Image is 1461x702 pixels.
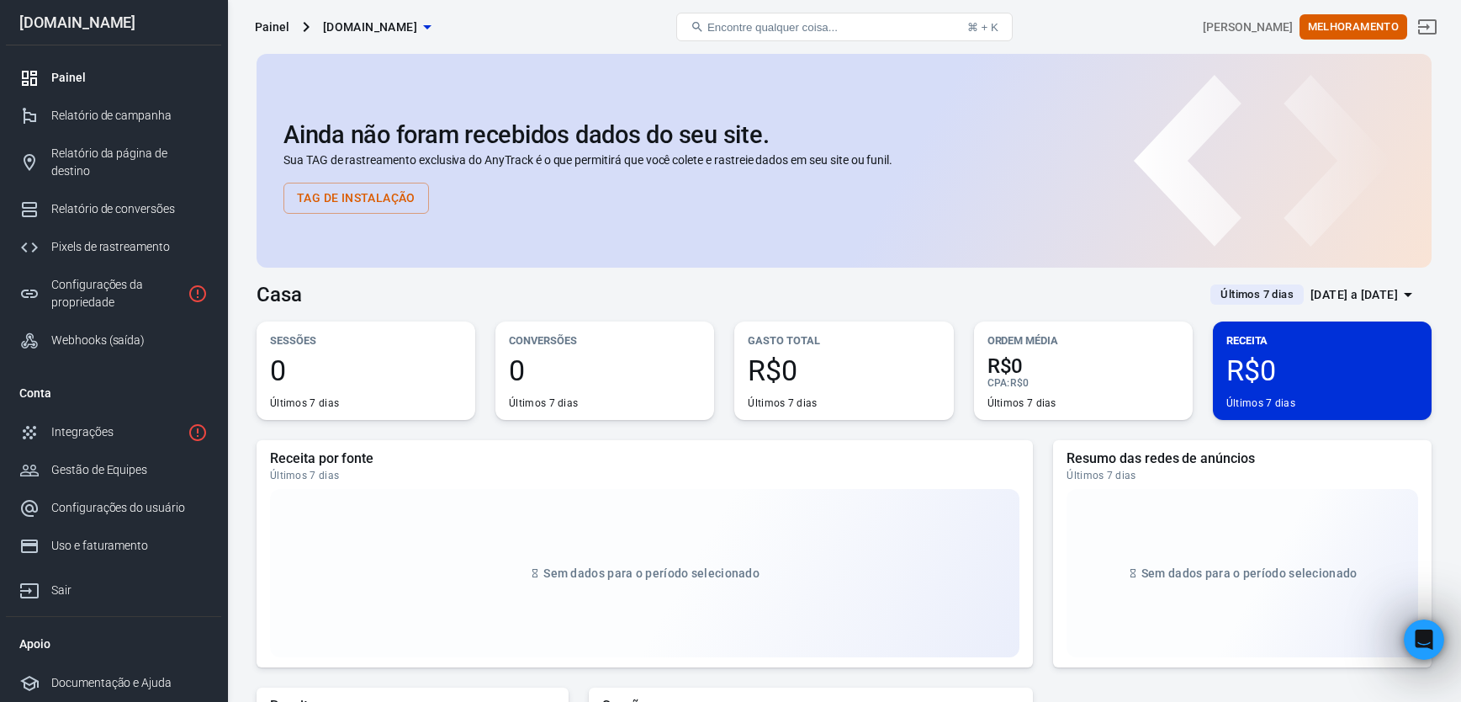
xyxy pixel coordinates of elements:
div: Uso e faturamento [51,537,208,555]
a: Relatório de conversões [6,190,221,228]
button: Encontre qualquer coisa...⌘ + K [676,13,1013,41]
div: Últimos 7 dias [1226,396,1295,410]
h5: Resumo das redes de anúncios [1067,450,1418,467]
p: Conversões [509,332,701,349]
a: Relatório da página de destino [6,135,221,190]
svg: 1 redes ainda não verificadas [188,423,208,443]
a: Sair [1407,7,1448,47]
button: Melhoramento [1300,14,1407,40]
div: Pixels de rastreamento [51,238,208,256]
div: Integrações [51,423,181,441]
p: Sua TAG de rastreamento exclusiva do AnyTrack é o que permitirá que você colete e rastreie dados ... [283,152,1405,169]
a: Integrações [6,413,221,451]
div: Últimos 7 dias [270,396,339,410]
div: Sair [51,582,208,599]
iframe: Intercom live chat [1404,620,1444,660]
div: Webhooks (saída) [51,332,208,349]
div: Dashboard [255,19,289,35]
svg: A propriedade ainda não está instalada [188,284,208,304]
button: Últimos 7 dias[DATE] a [DATE] [1197,281,1432,309]
div: Gestão de Equipes [51,461,208,479]
div: [DATE] a [DATE] [1310,285,1398,306]
div: Últimos 7 dias [748,396,817,410]
a: Configurações da propriedade [6,266,221,322]
span: Sem dados para o período selecionado [1141,566,1358,580]
button: [DOMAIN_NAME] [316,12,437,43]
span: R$0 [748,356,940,385]
a: Painel [6,59,221,97]
div: Documentação e Ajuda [51,674,208,692]
span: R$0 [1226,356,1418,385]
p: Sessões [270,332,462,349]
div: Últimos 7 dias [270,469,1019,482]
span: 0 [270,356,462,385]
div: Configurações do usuário [51,499,208,517]
h5: Receita por fonte [270,450,1019,467]
div: Últimos 7 dias [987,396,1056,410]
a: Uso e faturamento [6,527,221,565]
span: Encontre qualquer coisa... [707,21,838,34]
div: Painel [51,69,208,87]
a: Gestão de Equipes [6,451,221,489]
a: Pixels de rastreamento [6,228,221,266]
span: Últimos 7 dias [1214,286,1300,303]
h2: Ainda não foram recebidos dados do seu site. [283,121,1405,148]
div: Últimos 7 dias [1067,469,1418,482]
span: R$0 [987,356,1179,376]
span: audifort.com [323,17,417,38]
span: Sem dados para o período selecionado [543,566,760,580]
span: CPA : [987,377,1010,389]
p: Receita [1226,332,1418,349]
li: Conta [6,373,221,413]
a: Webhooks (saída) [6,322,221,359]
div: Relatório da página de destino [51,145,208,180]
div: ⌘ + K [967,21,998,34]
a: Relatório de campanha [6,97,221,135]
p: Ordem média [987,332,1179,349]
button: Tag de instalação [283,183,429,214]
h3: Casa [257,283,302,306]
div: Últimos 7 dias [509,396,578,410]
div: Relatório de campanha [51,107,208,125]
div: Configurações da propriedade [51,276,181,311]
div: ID da conta: weDmLYNK [1203,19,1292,36]
div: [DOMAIN_NAME] [6,15,221,30]
p: Gasto total [748,332,940,349]
span: 0 [509,356,701,385]
a: Sair [6,565,221,609]
a: Configurações do usuário [6,489,221,527]
div: Relatório de conversões [51,200,208,218]
li: Apoio [6,624,221,664]
span: R$0 [1010,377,1029,389]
